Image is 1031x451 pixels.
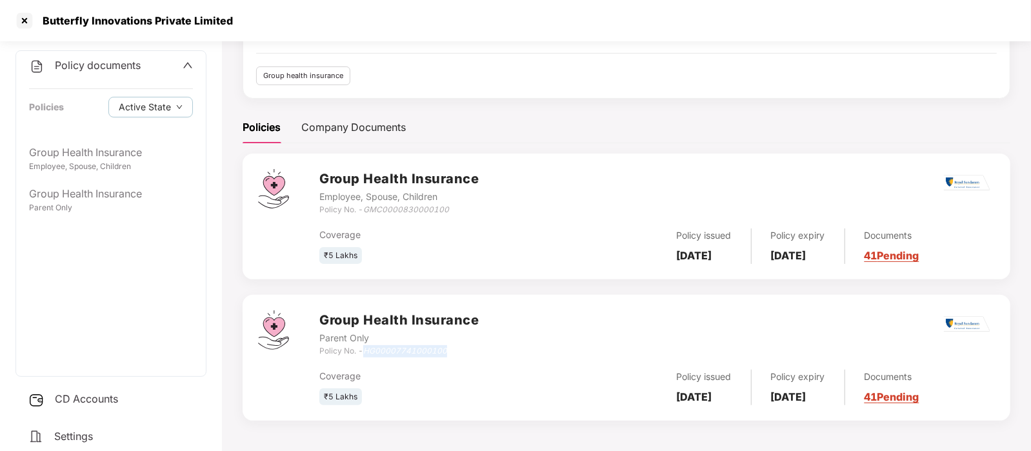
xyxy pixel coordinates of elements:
[319,228,545,242] div: Coverage
[865,370,919,384] div: Documents
[176,104,183,111] span: down
[319,247,362,265] div: ₹5 Lakhs
[29,161,193,173] div: Employee, Spouse, Children
[183,60,193,70] span: up
[319,369,545,383] div: Coverage
[29,145,193,161] div: Group Health Insurance
[258,310,289,350] img: svg+xml;base64,PHN2ZyB4bWxucz0iaHR0cDovL3d3dy53My5vcmcvMjAwMC9zdmciIHdpZHRoPSI0Ny43MTQiIGhlaWdodD...
[677,390,712,403] b: [DATE]
[243,119,281,135] div: Policies
[319,388,362,406] div: ₹5 Lakhs
[319,331,479,345] div: Parent Only
[677,228,732,243] div: Policy issued
[28,429,44,445] img: svg+xml;base64,PHN2ZyB4bWxucz0iaHR0cDovL3d3dy53My5vcmcvMjAwMC9zdmciIHdpZHRoPSIyNCIgaGVpZ2h0PSIyNC...
[54,430,93,443] span: Settings
[319,204,479,216] div: Policy No. -
[319,345,479,357] div: Policy No. -
[29,186,193,202] div: Group Health Insurance
[28,392,45,408] img: svg+xml;base64,PHN2ZyB3aWR0aD0iMjUiIGhlaWdodD0iMjQiIHZpZXdCb3g9IjAgMCAyNSAyNCIgZmlsbD0ibm9uZSIgeG...
[119,100,171,114] span: Active State
[301,119,406,135] div: Company Documents
[771,390,806,403] b: [DATE]
[55,392,118,405] span: CD Accounts
[771,249,806,262] b: [DATE]
[865,249,919,262] a: 41 Pending
[677,370,732,384] div: Policy issued
[108,97,193,117] button: Active Statedown
[319,310,479,330] h3: Group Health Insurance
[29,59,45,74] img: svg+xml;base64,PHN2ZyB4bWxucz0iaHR0cDovL3d3dy53My5vcmcvMjAwMC9zdmciIHdpZHRoPSIyNCIgaGVpZ2h0PSIyNC...
[55,59,141,72] span: Policy documents
[29,100,64,114] div: Policies
[363,205,449,214] i: GMC0000830000100
[771,228,825,243] div: Policy expiry
[319,169,479,189] h3: Group Health Insurance
[35,14,233,27] div: Butterfly Innovations Private Limited
[677,249,712,262] b: [DATE]
[944,316,990,332] img: rsi.png
[258,169,289,208] img: svg+xml;base64,PHN2ZyB4bWxucz0iaHR0cDovL3d3dy53My5vcmcvMjAwMC9zdmciIHdpZHRoPSI0Ny43MTQiIGhlaWdodD...
[363,346,447,356] i: HG00007741000100
[256,66,350,85] div: Group health insurance
[865,390,919,403] a: 41 Pending
[29,202,193,214] div: Parent Only
[319,190,479,204] div: Employee, Spouse, Children
[771,370,825,384] div: Policy expiry
[944,175,990,191] img: rsi.png
[865,228,919,243] div: Documents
